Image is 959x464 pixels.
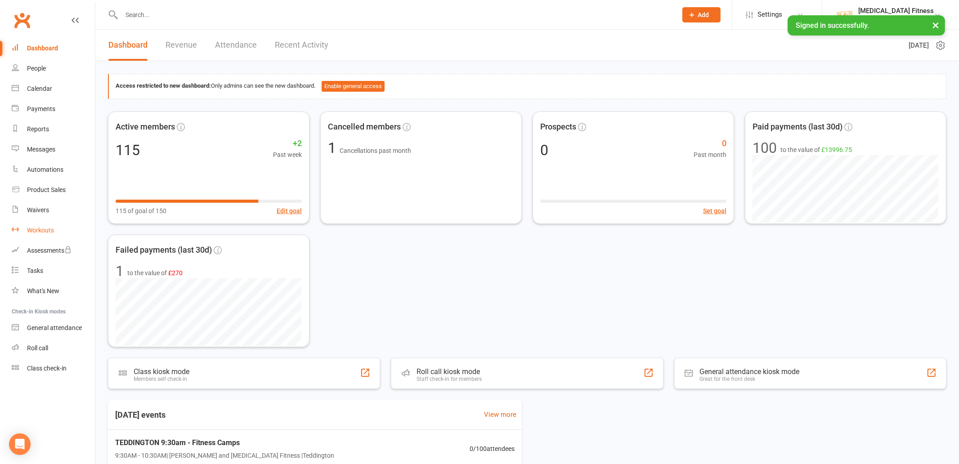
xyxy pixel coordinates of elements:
[27,206,49,214] div: Waivers
[27,65,46,72] div: People
[116,244,212,257] span: Failed payments (last 30d)
[12,139,95,160] a: Messages
[821,146,852,153] span: £13996.75
[27,365,67,372] div: Class check-in
[273,137,302,150] span: +2
[27,227,54,234] div: Workouts
[108,30,148,61] a: Dashboard
[694,150,726,160] span: Past month
[753,141,777,155] div: 100
[796,21,869,30] span: Signed in successfully.
[757,4,782,25] span: Settings
[115,451,334,460] span: 9:30AM - 10:30AM | [PERSON_NAME] and [MEDICAL_DATA] Fitness | Teddington
[27,45,58,52] div: Dashboard
[168,269,183,277] span: £270
[12,38,95,58] a: Dashboard
[119,9,671,21] input: Search...
[27,344,48,352] div: Roll call
[12,119,95,139] a: Reports
[27,166,63,173] div: Automations
[700,376,800,382] div: Great for the front desk
[12,281,95,301] a: What's New
[166,30,197,61] a: Revenue
[27,125,49,133] div: Reports
[116,82,211,89] strong: Access restricted to new dashboard:
[694,137,726,150] span: 0
[116,143,140,157] div: 115
[753,120,842,134] span: Paid payments (last 30d)
[134,376,189,382] div: Members self check-in
[116,120,175,134] span: Active members
[417,376,482,382] div: Staff check-in for members
[9,433,31,455] div: Open Intercom Messenger
[27,186,66,193] div: Product Sales
[682,7,721,22] button: Add
[127,268,183,278] span: to the value of
[417,367,482,376] div: Roll call kiosk mode
[858,15,934,23] div: [MEDICAL_DATA] Fitness
[215,30,257,61] a: Attendance
[540,143,548,157] div: 0
[909,40,929,51] span: [DATE]
[27,287,59,294] div: What's New
[27,324,82,331] div: General attendance
[12,358,95,379] a: Class kiosk mode
[12,261,95,281] a: Tasks
[698,11,709,18] span: Add
[12,79,95,99] a: Calendar
[27,146,55,153] div: Messages
[277,206,302,216] button: Edit goal
[858,7,934,15] div: [MEDICAL_DATA] Fitness
[11,9,33,31] a: Clubworx
[700,367,800,376] div: General attendance kiosk mode
[12,99,95,119] a: Payments
[27,85,52,92] div: Calendar
[27,105,55,112] div: Payments
[134,367,189,376] div: Class kiosk mode
[12,180,95,200] a: Product Sales
[116,81,939,92] div: Only admins can see the new dashboard.
[12,160,95,180] a: Automations
[340,147,411,154] span: Cancellations past month
[12,58,95,79] a: People
[540,120,576,134] span: Prospects
[484,409,516,420] a: View more
[12,220,95,241] a: Workouts
[27,267,43,274] div: Tasks
[928,15,944,35] button: ×
[115,437,334,449] span: TEDDINGTON 9:30am - Fitness Camps
[12,338,95,358] a: Roll call
[116,206,166,216] span: 115 of goal of 150
[470,444,515,454] span: 0 / 100 attendees
[836,6,854,24] img: thumb_image1569280052.png
[275,30,328,61] a: Recent Activity
[12,241,95,261] a: Assessments
[780,145,852,155] span: to the value of
[273,150,302,160] span: Past week
[27,247,72,254] div: Assessments
[328,120,401,134] span: Cancelled members
[12,318,95,338] a: General attendance kiosk mode
[328,139,340,156] span: 1
[116,264,124,278] div: 1
[12,200,95,220] a: Waivers
[322,81,385,92] button: Enable general access
[703,206,726,216] button: Set goal
[108,407,173,423] h3: [DATE] events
